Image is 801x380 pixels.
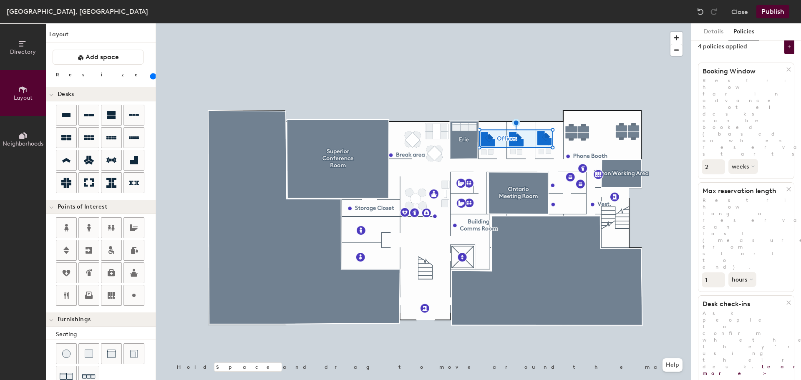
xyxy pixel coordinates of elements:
[710,8,718,16] img: Redo
[731,5,748,18] button: Close
[728,159,758,174] button: weeks
[123,343,144,364] button: Couch (corner)
[62,350,71,358] img: Stool
[698,77,794,157] p: Restrict how far in advance hotel desks can be booked (based on when reservation starts).
[14,94,33,101] span: Layout
[85,350,93,358] img: Cushion
[728,23,759,40] button: Policies
[756,5,789,18] button: Publish
[10,48,36,55] span: Directory
[58,91,74,98] span: Desks
[698,187,786,195] h1: Max reservation length
[696,8,705,16] img: Undo
[698,197,794,270] p: Restrict how long a reservation can last (measured from start to end).
[7,6,148,17] div: [GEOGRAPHIC_DATA], [GEOGRAPHIC_DATA]
[698,43,747,50] div: 4 policies applied
[86,53,119,61] span: Add space
[130,350,138,358] img: Couch (corner)
[101,343,122,364] button: Couch (middle)
[56,343,77,364] button: Stool
[58,204,107,210] span: Points of Interest
[46,30,156,43] h1: Layout
[107,350,116,358] img: Couch (middle)
[78,343,99,364] button: Cushion
[728,272,756,287] button: hours
[698,300,786,308] h1: Desk check-ins
[3,140,43,147] span: Neighborhoods
[53,50,144,65] button: Add space
[698,67,786,75] h1: Booking Window
[56,71,148,78] div: Resize
[699,23,728,40] button: Details
[662,358,683,372] button: Help
[56,330,156,339] div: Seating
[58,316,91,323] span: Furnishings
